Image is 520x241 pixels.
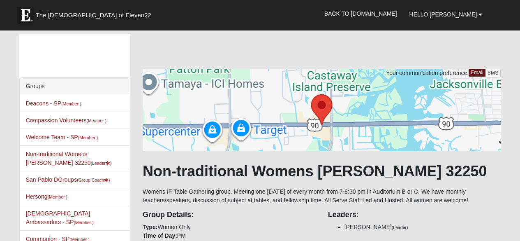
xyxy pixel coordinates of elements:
[20,78,130,95] div: Groups
[403,4,489,25] a: Hello [PERSON_NAME]
[78,135,98,140] small: (Member )
[91,161,112,166] small: (Leader )
[328,211,501,220] h4: Leaders:
[344,223,501,232] li: [PERSON_NAME]
[143,211,316,220] h4: Group Details:
[26,176,110,183] a: San Pablo DGroups(Group Coach)
[17,7,34,23] img: Eleven22 logo
[26,151,112,166] a: Non-traditional Womens [PERSON_NAME] 32250(Leader)
[87,118,106,123] small: (Member )
[143,224,157,230] strong: Type:
[13,3,178,23] a: The [DEMOGRAPHIC_DATA] of Eleven22
[392,225,408,230] small: (Leader)
[26,117,106,124] a: Compassion Volunteers(Member )
[485,69,501,77] a: SMS
[26,100,81,107] a: Deacons - SP(Member )
[26,193,67,200] a: Hersong(Member )
[469,69,485,77] a: Email
[48,194,67,199] small: (Member )
[143,162,501,180] h1: Non-traditional Womens [PERSON_NAME] 32250
[386,70,469,76] span: Your communication preference:
[26,210,94,225] a: [DEMOGRAPHIC_DATA] Ambassadors - SP(Member )
[61,101,81,106] small: (Member )
[77,178,110,183] small: (Group Coach )
[36,11,151,19] span: The [DEMOGRAPHIC_DATA] of Eleven22
[26,134,98,140] a: Welcome Team - SP(Member )
[74,220,93,225] small: (Member )
[409,11,477,18] span: Hello [PERSON_NAME]
[318,3,403,24] a: Back to [DOMAIN_NAME]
